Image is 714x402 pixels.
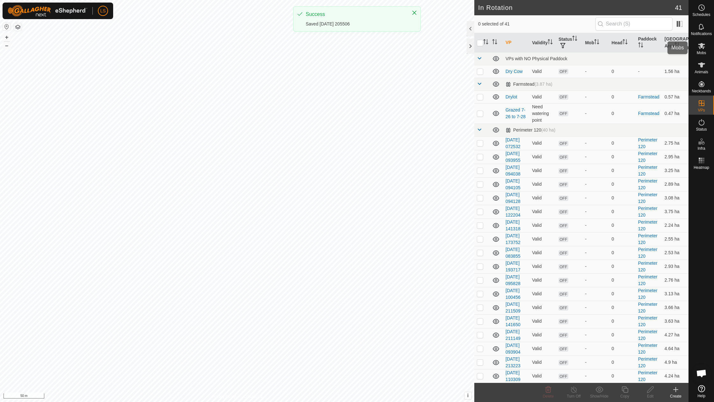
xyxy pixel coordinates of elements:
td: 3.25 ha [662,164,688,177]
td: 0 [609,260,636,273]
a: [DATE] 211509 [506,302,521,313]
td: 0 [609,342,636,355]
p-sorticon: Activate to sort [572,37,577,42]
td: 0 [609,301,636,314]
a: Perimeter 120 [638,165,658,176]
span: OFF [558,94,568,100]
a: [DATE] 100456 [506,288,521,300]
div: Show/Hide [586,393,612,399]
td: 0 [609,150,636,164]
td: Valid [529,342,556,355]
td: 0 [609,273,636,287]
span: OFF [558,278,568,283]
td: Valid [529,65,556,78]
a: [DATE] 193717 [506,261,521,272]
a: Privacy Policy [212,394,236,399]
td: 0 [609,287,636,301]
td: 2.93 ha [662,260,688,273]
td: Valid [529,232,556,246]
td: Need watering point [529,103,556,124]
p-sorticon: Activate to sort [674,43,680,48]
a: Farmstead [638,111,659,116]
td: Valid [529,260,556,273]
td: 3.13 ha [662,287,688,301]
div: - [585,222,606,229]
span: Status [696,127,707,131]
td: Valid [529,136,556,150]
div: Perimeter 120 [506,127,555,133]
div: - [585,181,606,188]
span: (40 ha) [541,127,555,133]
span: i [467,393,469,398]
span: OFF [558,196,568,201]
span: OFF [558,182,568,187]
td: 0 [609,177,636,191]
td: 0 [609,136,636,150]
td: 3.08 ha [662,191,688,205]
td: 0 [609,355,636,369]
div: - [585,110,606,117]
td: Valid [529,177,556,191]
span: Neckbands [692,89,711,93]
div: - [585,277,606,284]
a: [DATE] 072532 [506,137,521,149]
button: Reset Map [3,23,11,31]
button: + [3,33,11,41]
a: [DATE] 141318 [506,219,521,231]
div: - [585,263,606,270]
a: Perimeter 120 [638,233,658,245]
div: Success [306,11,405,18]
div: - [585,195,606,201]
a: Perimeter 120 [638,288,658,300]
td: 2.75 ha [662,136,688,150]
td: 2.76 ha [662,273,688,287]
a: Drylot [506,94,517,99]
a: [DATE] 213223 [506,356,521,368]
td: - [636,65,662,78]
div: - [585,68,606,75]
td: 0.47 ha [662,103,688,124]
td: 0 [609,90,636,103]
td: 0 [609,232,636,246]
button: Close [410,8,419,17]
div: Create [663,393,688,399]
td: 2.89 ha [662,177,688,191]
a: [DATE] 094105 [506,178,521,190]
span: Schedules [692,13,710,17]
a: Perimeter 120 [638,329,658,341]
td: 0 [609,205,636,219]
td: 2.55 ha [662,232,688,246]
th: Head [609,33,636,53]
td: 0 [609,103,636,124]
span: OFF [558,374,568,379]
span: OFF [558,69,568,74]
div: - [585,154,606,160]
a: [DATE] 095828 [506,274,521,286]
div: - [585,318,606,325]
a: [DATE] 141650 [506,315,521,327]
div: - [585,332,606,338]
a: [DATE] 173752 [506,233,521,245]
a: [DATE] 094128 [506,192,521,204]
span: OFF [558,305,568,311]
a: Perimeter 120 [638,274,658,286]
td: 4.9 ha [662,355,688,369]
td: Valid [529,273,556,287]
button: – [3,42,11,49]
a: Perimeter 120 [638,178,658,190]
a: Grazed 7-26 to 7-28 [506,107,526,119]
a: Perimeter 120 [638,206,658,218]
a: Perimeter 120 [638,315,658,327]
div: - [585,345,606,352]
a: Help [689,383,714,400]
td: Valid [529,90,556,103]
span: OFF [558,360,568,365]
th: Paddock [636,33,662,53]
span: OFF [558,209,568,215]
span: Infra [697,147,705,150]
td: Valid [529,314,556,328]
td: Valid [529,369,556,383]
td: Valid [529,191,556,205]
div: - [585,249,606,256]
a: [DATE] 110309 [506,370,521,382]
